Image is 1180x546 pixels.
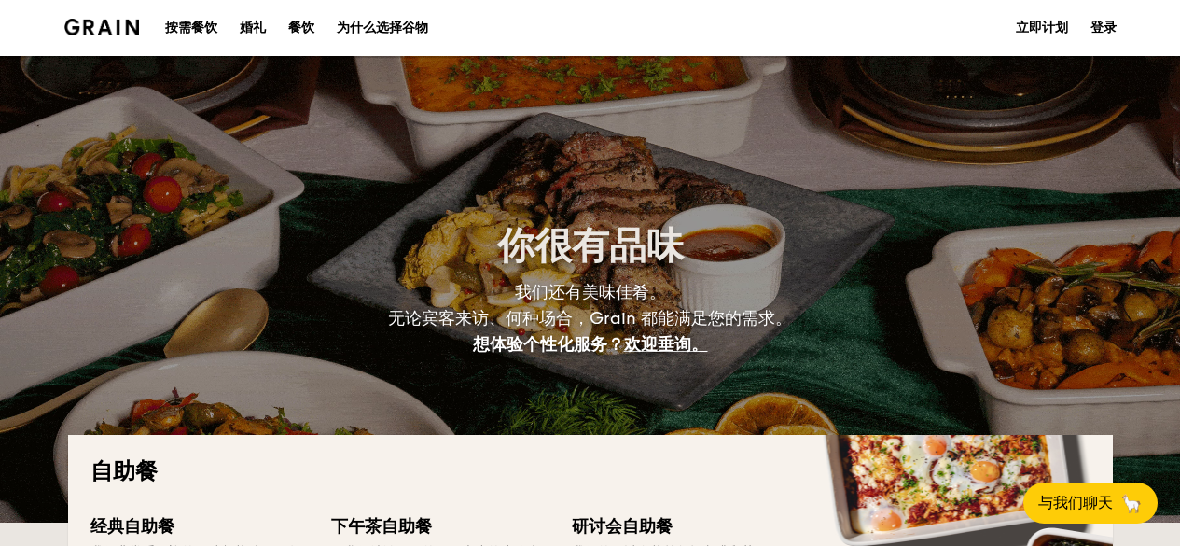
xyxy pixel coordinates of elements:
font: 餐饮 [288,20,314,35]
font: 与我们聊天 [1038,494,1113,511]
font: 立即计划 [1016,20,1068,35]
a: 标识 [64,19,140,35]
font: 下午茶自助餐 [331,516,432,537]
font: 想体验个性化服务？ [473,334,624,355]
font: 自助餐 [90,458,158,485]
font: 经典自助餐 [90,516,174,537]
font: 欢迎垂询。 [624,334,708,355]
font: 婚礼 [240,20,266,35]
font: 研讨会自助餐 [572,516,673,537]
font: 按需餐饮 [165,20,217,35]
font: 我们还有美味佳肴。 [515,282,666,302]
font: 为什么选择谷物 [337,20,428,35]
font: 你很有品味 [497,224,684,269]
font: 登录 [1090,20,1117,35]
font: 🦙 [1120,494,1143,513]
img: 粮食 [64,19,140,35]
button: 与我们聊天🦙 [1023,483,1158,524]
font: 无论宾客来访、何种场合，Grain 都能满足您的需求。 [388,308,792,329]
